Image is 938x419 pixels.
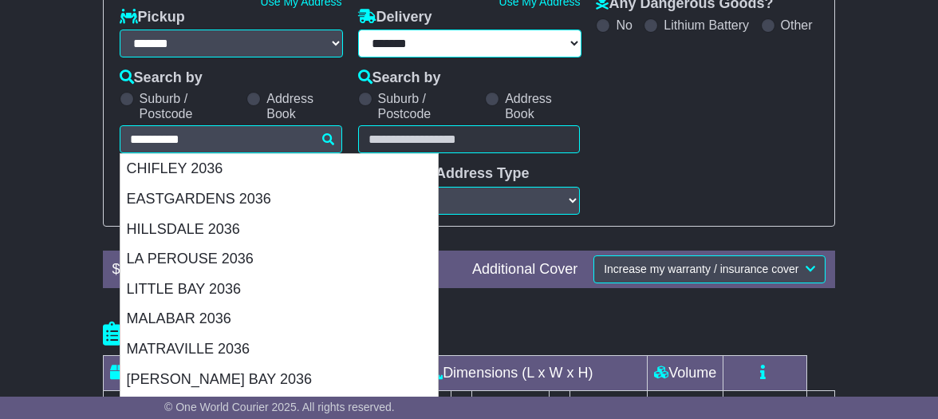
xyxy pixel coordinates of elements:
[103,321,303,347] h4: Package details |
[120,244,438,275] div: LA PEROUSE 2036
[120,275,438,305] div: LITTLE BAY 2036
[140,91,239,121] label: Suburb / Postcode
[648,356,723,391] td: Volume
[374,356,648,391] td: Dimensions (L x W x H)
[358,69,441,87] label: Search by
[120,365,438,395] div: [PERSON_NAME] BAY 2036
[103,356,236,391] td: Type
[358,9,432,26] label: Delivery
[120,154,438,184] div: CHIFLEY 2036
[120,69,203,87] label: Search by
[120,215,438,245] div: HILLSDALE 2036
[266,91,341,121] label: Address Book
[378,91,478,121] label: Suburb / Postcode
[781,18,813,33] label: Other
[664,18,749,33] label: Lithium Battery
[104,261,464,279] div: $ FreightSafe warranty included
[604,263,798,275] span: Increase my warranty / insurance cover
[120,184,438,215] div: EASTGARDENS 2036
[358,165,530,183] label: Delivery Address Type
[120,9,185,26] label: Pickup
[593,255,826,283] button: Increase my warranty / insurance cover
[164,401,395,413] span: © One World Courier 2025. All rights reserved.
[120,334,438,365] div: MATRAVILLE 2036
[464,261,585,279] div: Additional Cover
[505,91,580,121] label: Address Book
[120,304,438,334] div: MALABAR 2036
[616,18,632,33] label: No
